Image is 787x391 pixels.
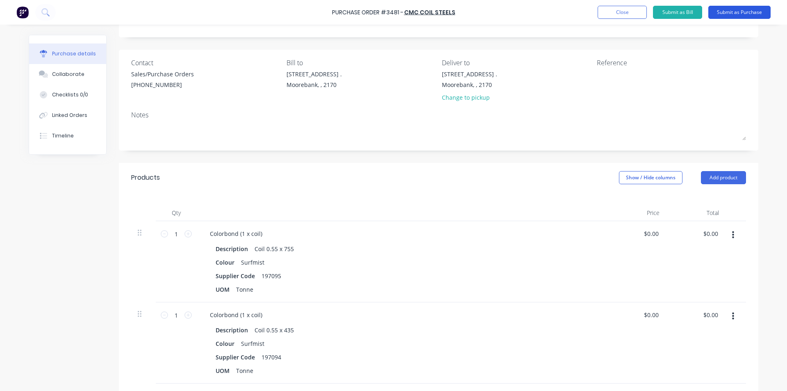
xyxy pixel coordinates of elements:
[287,70,342,78] div: [STREET_ADDRESS] .
[203,228,269,240] div: Colorbond (1 x coil)
[156,205,197,221] div: Qty
[212,338,238,350] div: Colour
[52,71,84,78] div: Collaborate
[212,351,258,363] div: Supplier Code
[131,110,746,120] div: Notes
[442,80,497,89] div: Moorebank, , 2170
[233,365,257,377] div: Tonne
[212,324,251,336] div: Description
[52,132,74,139] div: Timeline
[212,365,233,377] div: UOM
[131,80,194,89] div: [PHONE_NUMBER]
[233,284,257,295] div: Tonne
[619,171,682,184] button: Show / Hide columns
[332,8,403,17] div: Purchase Order #3481 -
[29,126,106,146] button: Timeline
[653,6,702,19] button: Submit as Bill
[258,270,284,282] div: 197095
[597,58,746,68] div: Reference
[701,171,746,184] button: Add product
[212,256,238,268] div: Colour
[52,112,87,119] div: Linked Orders
[251,243,297,255] div: Coil 0.55 x 755
[607,205,666,221] div: Price
[29,64,106,85] button: Collaborate
[203,309,269,321] div: Colorbond (1 x coil)
[598,6,647,19] button: Close
[287,58,436,68] div: Bill to
[258,351,284,363] div: 197094
[287,80,342,89] div: Moorebank, , 2170
[212,270,258,282] div: Supplier Code
[238,256,268,268] div: Surfmist
[29,105,106,126] button: Linked Orders
[131,70,194,78] div: Sales/Purchase Orders
[212,243,251,255] div: Description
[52,50,96,57] div: Purchase details
[442,70,497,78] div: [STREET_ADDRESS] .
[442,58,591,68] div: Deliver to
[212,284,233,295] div: UOM
[251,324,297,336] div: Coil 0.55 x 435
[442,93,497,102] div: Change to pickup
[708,6,771,19] button: Submit as Purchase
[238,338,268,350] div: Surfmist
[131,173,160,183] div: Products
[29,43,106,64] button: Purchase details
[404,8,455,16] a: CMC Coil Steels
[666,205,726,221] div: Total
[29,85,106,105] button: Checklists 0/0
[131,58,280,68] div: Contact
[52,91,88,98] div: Checklists 0/0
[16,6,29,18] img: Factory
